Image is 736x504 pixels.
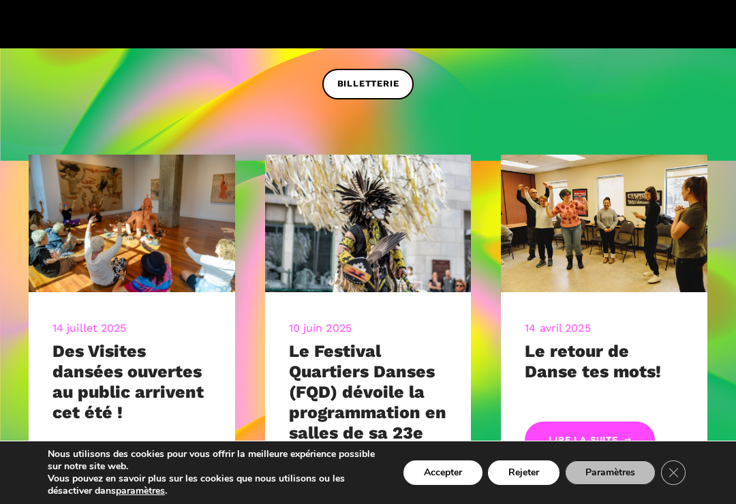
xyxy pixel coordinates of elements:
[501,155,707,292] img: CARI, 8 mars 2023-209
[289,321,352,334] a: 10 juin 2025
[29,155,235,292] img: 20240905-9595
[403,460,482,485] button: Accepter
[289,341,446,463] a: Le Festival Quartiers Danses (FQD) dévoile la programmation en salles de sa 23e édition
[48,473,379,497] p: Vous pouvez en savoir plus sur les cookies que nous utilisons ou les désactiver dans .
[525,321,590,334] a: 14 avril 2025
[661,460,686,485] button: Close GDPR Cookie Banner
[265,155,472,292] img: R Barbara Diabo 11 crédit Romain Lorraine (30)
[565,460,656,485] button: Paramètres
[337,77,399,91] span: BILLETTERIE
[525,422,654,459] a: Lire la suite
[322,69,414,99] a: BILLETTERIE
[52,341,204,422] a: Des Visites dansées ouvertes au public arrivent cet été !
[525,341,661,381] a: Le retour de Danse tes mots!
[52,321,127,334] a: 14 juillet 2025
[488,460,559,485] button: Rejeter
[116,485,165,497] button: paramètres
[48,448,379,473] p: Nous utilisons des cookies pour vous offrir la meilleure expérience possible sur notre site web.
